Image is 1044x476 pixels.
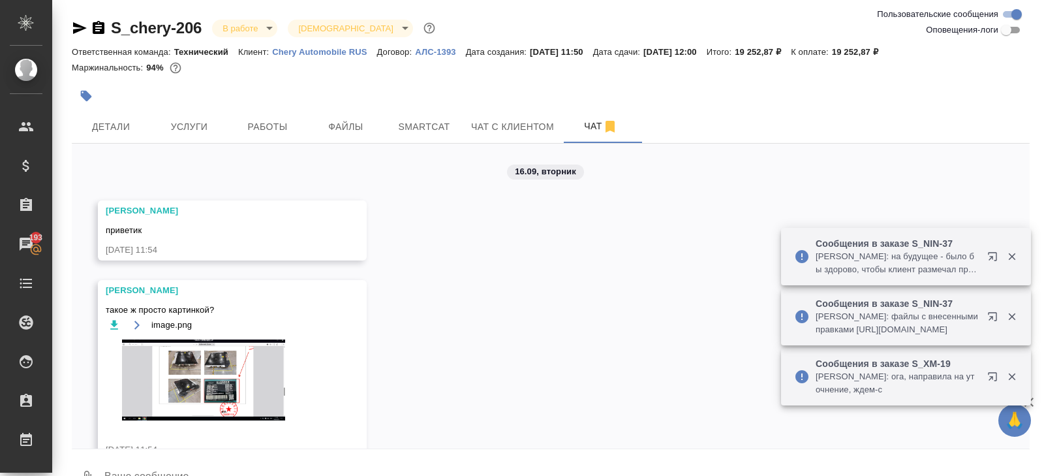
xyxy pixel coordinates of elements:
[80,119,142,135] span: Детали
[998,311,1025,323] button: Закрыть
[979,244,1011,275] button: Открыть в новой вкладке
[174,47,238,57] p: Технический
[288,20,412,37] div: В работе
[998,371,1025,383] button: Закрыть
[219,23,262,34] button: В работе
[926,24,998,37] span: Оповещения-логи
[72,63,146,72] p: Маржинальность:
[106,317,122,333] button: Скачать
[238,47,272,57] p: Клиент:
[167,59,184,76] button: 960.00 RUB;
[272,46,376,57] a: Chery Automobile RUS
[735,47,791,57] p: 19 252,87 ₽
[643,47,707,57] p: [DATE] 12:00
[998,251,1025,262] button: Закрыть
[979,364,1011,395] button: Открыть в новой вкладке
[593,47,643,57] p: Дата сдачи:
[106,204,321,217] div: [PERSON_NAME]
[146,63,166,72] p: 94%
[72,47,174,57] p: Ответственная команда:
[129,317,145,333] button: Открыть на драйве
[106,304,321,317] span: такое ж просто картинкой?
[3,228,49,261] a: 193
[816,237,979,250] p: Сообщения в заказе S_NIN-37
[816,370,979,396] p: [PERSON_NAME]: ога, направила на уточнение, ждем-с
[212,20,277,37] div: В работе
[421,20,438,37] button: Доп статусы указывают на важность/срочность заказа
[158,119,221,135] span: Услуги
[530,47,593,57] p: [DATE] 11:50
[415,47,465,57] p: АЛС-1393
[707,47,735,57] p: Итого:
[816,357,979,370] p: Сообщения в заказе S_XM-19
[816,250,979,276] p: [PERSON_NAME]: на будущее - было бы здорово, чтобы клиент размечал правки в примечаниях, а не кра...
[515,165,576,178] p: 16.09, вторник
[72,82,100,110] button: Добавить тэг
[72,20,87,36] button: Скопировать ссылку для ЯМессенджера
[816,297,979,310] p: Сообщения в заказе S_NIN-37
[791,47,832,57] p: К оплате:
[91,20,106,36] button: Скопировать ссылку
[979,304,1011,335] button: Открыть в новой вкладке
[106,443,321,456] div: [DATE] 11:54
[272,47,376,57] p: Chery Automobile RUS
[151,319,192,332] span: image.png
[466,47,530,57] p: Дата создания:
[393,119,455,135] span: Smartcat
[106,284,321,297] div: [PERSON_NAME]
[236,119,299,135] span: Работы
[22,231,51,244] span: 193
[471,119,554,135] span: Чат с клиентом
[111,19,202,37] a: S_chery-206
[415,46,465,57] a: АЛС-1393
[377,47,416,57] p: Договор:
[315,119,377,135] span: Файлы
[832,47,888,57] p: 19 252,87 ₽
[294,23,397,34] button: [DEMOGRAPHIC_DATA]
[106,244,321,257] div: [DATE] 11:54
[570,118,632,135] span: Чат
[816,310,979,336] p: [PERSON_NAME]: файлы с внесенными правками [URL][DOMAIN_NAME]
[106,340,301,420] img: image.png
[106,225,142,235] span: приветик
[877,8,998,21] span: Пользовательские сообщения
